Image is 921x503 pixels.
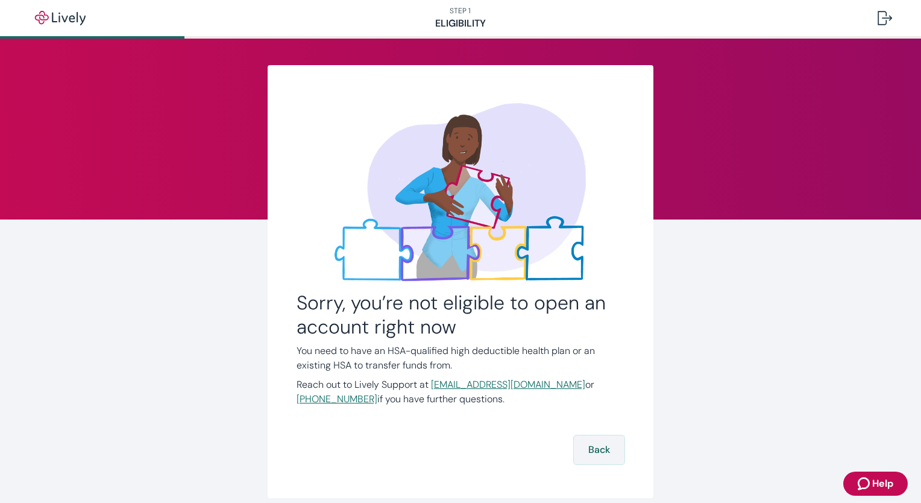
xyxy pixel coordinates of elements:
[297,344,624,373] p: You need to have an HSA-qualified high deductible health plan or an existing HSA to transfer fund...
[297,378,624,407] p: Reach out to Lively Support at or if you have further questions.
[843,472,908,496] button: Zendesk support iconHelp
[868,4,902,33] button: Log out
[297,393,377,405] a: [PHONE_NUMBER]
[27,11,94,25] img: Lively
[858,476,872,491] svg: Zendesk support icon
[297,291,624,339] h2: Sorry, you’re not eligible to open an account right now
[872,476,893,491] span: Help
[574,435,624,464] button: Back
[431,378,585,391] a: [EMAIL_ADDRESS][DOMAIN_NAME]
